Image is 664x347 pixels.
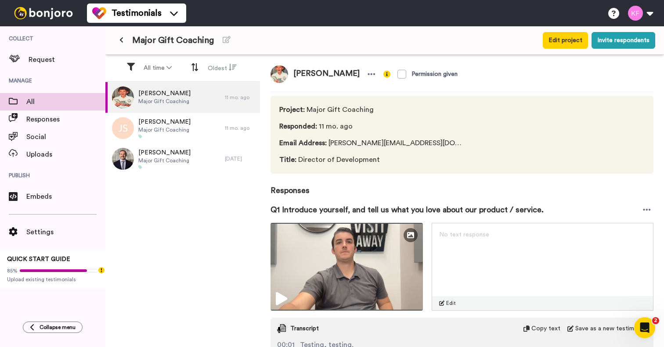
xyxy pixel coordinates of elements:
img: transcript.svg [277,324,286,333]
span: Request [29,54,105,65]
button: Oldest [202,60,242,76]
a: [PERSON_NAME]Major Gift Coaching11 mo. ago [105,113,260,143]
span: Embeds [26,191,105,202]
span: Major Gift Coaching [138,126,191,133]
span: Edit [446,300,456,307]
span: Save as a new testimonial [575,324,647,333]
img: 04e8bae4-c542-4326-a086-fc0b617c0d58.jpeg [112,86,134,108]
span: Copy text [531,324,560,333]
span: Social [26,132,105,142]
span: No text response [439,232,489,238]
span: [PERSON_NAME] [138,148,191,157]
span: [PERSON_NAME] [138,89,191,98]
span: All [26,97,105,107]
span: Email Address : [279,140,327,147]
span: Responses [271,174,653,197]
span: 11 mo. ago [279,121,466,132]
img: 7d2e4a07-f37b-417d-b945-5ea4b1da12c1.jpeg [112,148,134,170]
button: All time [138,60,177,76]
span: 2 [652,317,659,324]
span: [PERSON_NAME] [288,65,365,83]
div: [DATE] [225,155,256,162]
img: js.png [112,117,134,139]
iframe: Intercom live chat [634,317,655,338]
span: Upload existing testimonials [7,276,98,283]
span: Settings [26,227,105,237]
button: Invite respondents [592,32,655,49]
a: [PERSON_NAME]Major Gift Coaching11 mo. ago [105,82,260,113]
div: 11 mo. ago [225,94,256,101]
span: Major Gift Coaching [138,98,191,105]
span: Major Gift Coaching [279,104,466,115]
span: Responded : [279,123,317,130]
span: [PERSON_NAME][EMAIL_ADDRESS][DOMAIN_NAME] [279,138,466,148]
span: Q1 Introduce yourself, and tell us what you love about our product / service. [271,204,544,216]
span: Responses [26,114,105,125]
span: Title : [279,156,296,163]
span: Major Gift Coaching [132,34,214,47]
img: info-yellow.svg [383,71,390,78]
div: Permission given [411,70,458,79]
span: Transcript [290,324,319,333]
span: Collapse menu [40,324,76,331]
span: Major Gift Coaching [138,157,191,164]
img: 04e8bae4-c542-4326-a086-fc0b617c0d58.jpeg [271,65,288,83]
button: Collapse menu [23,322,83,333]
span: 85% [7,267,18,274]
img: tm-color.svg [92,6,106,20]
img: 8d907bec-1777-476a-864e-7def3a107c23-thumbnail_full-1728490325.jpg [271,223,423,311]
span: Director of Development [279,154,466,165]
div: Tooltip anchor [97,266,105,274]
span: QUICK START GUIDE [7,256,70,262]
span: [PERSON_NAME] [138,118,191,126]
span: Testimonials [112,7,162,19]
div: 11 mo. ago [225,125,256,132]
span: Uploads [26,149,105,160]
a: [PERSON_NAME]Major Gift Coaching[DATE] [105,143,260,174]
img: bj-logo-header-white.svg [11,7,76,19]
span: Project : [279,106,305,113]
button: Edit project [543,32,588,49]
